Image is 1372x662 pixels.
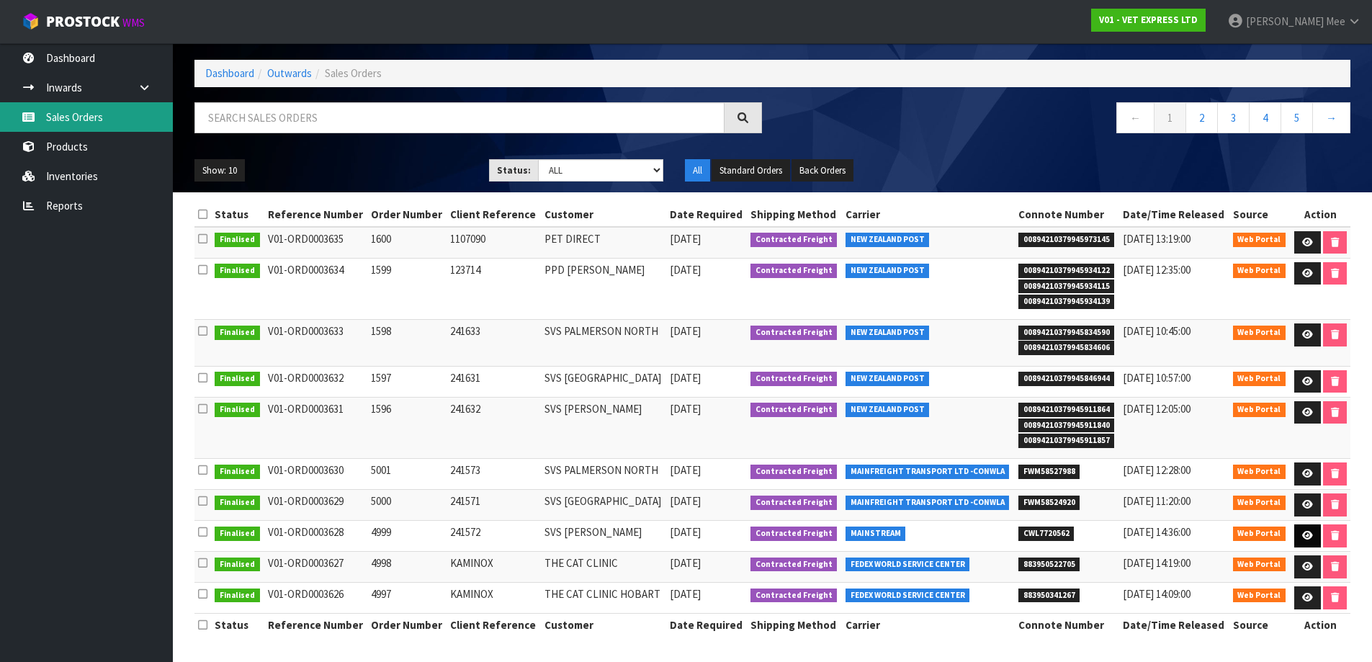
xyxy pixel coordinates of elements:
[1326,14,1345,28] span: Mee
[367,397,447,459] td: 1596
[367,490,447,521] td: 5000
[666,203,747,226] th: Date Required
[215,558,260,572] span: Finalised
[1233,403,1286,417] span: Web Portal
[1123,263,1191,277] span: [DATE] 12:35:00
[264,613,368,636] th: Reference Number
[541,490,666,521] td: SVS [GEOGRAPHIC_DATA]
[1233,527,1286,541] span: Web Portal
[1015,613,1119,636] th: Connote Number
[846,233,930,247] span: NEW ZEALAND POST
[1290,613,1350,636] th: Action
[846,558,970,572] span: FEDEX WORLD SERVICE CENTER
[1018,326,1115,340] span: 00894210379945834590
[1229,613,1290,636] th: Source
[1154,102,1186,133] a: 1
[1123,371,1191,385] span: [DATE] 10:57:00
[1217,102,1250,133] a: 3
[215,372,260,386] span: Finalised
[784,102,1351,138] nav: Page navigation
[447,258,540,320] td: 123714
[541,320,666,366] td: SVS PALMERSON NORTH
[750,527,838,541] span: Contracted Freight
[1123,402,1191,416] span: [DATE] 12:05:00
[1018,558,1080,572] span: 883950522705
[22,12,40,30] img: cube-alt.png
[447,366,540,397] td: 241631
[1119,203,1229,226] th: Date/Time Released
[215,527,260,541] span: Finalised
[367,366,447,397] td: 1597
[1116,102,1154,133] a: ←
[750,496,838,510] span: Contracted Freight
[46,12,120,31] span: ProStock
[1233,233,1286,247] span: Web Portal
[670,587,701,601] span: [DATE]
[1018,264,1115,278] span: 00894210379945934122
[264,521,368,552] td: V01-ORD0003628
[1018,419,1115,433] span: 00894210379945911840
[1018,403,1115,417] span: 00894210379945911864
[541,203,666,226] th: Customer
[194,159,245,182] button: Show: 10
[1018,372,1115,386] span: 00894210379945846944
[1312,102,1350,133] a: →
[367,613,447,636] th: Order Number
[264,227,368,258] td: V01-ORD0003635
[264,490,368,521] td: V01-ORD0003629
[685,159,710,182] button: All
[367,258,447,320] td: 1599
[670,494,701,508] span: [DATE]
[1233,264,1286,278] span: Web Portal
[215,264,260,278] span: Finalised
[750,558,838,572] span: Contracted Freight
[541,521,666,552] td: SVS [PERSON_NAME]
[367,459,447,490] td: 5001
[1233,465,1286,479] span: Web Portal
[1233,372,1286,386] span: Web Portal
[205,66,254,80] a: Dashboard
[670,263,701,277] span: [DATE]
[1123,525,1191,539] span: [DATE] 14:36:00
[846,496,1010,510] span: MAINFREIGHT TRANSPORT LTD -CONWLA
[325,66,382,80] span: Sales Orders
[1099,14,1198,26] strong: V01 - VET EXPRESS LTD
[367,320,447,366] td: 1598
[1018,589,1080,603] span: 883950341267
[1018,434,1115,448] span: 00894210379945911857
[447,459,540,490] td: 241573
[670,324,701,338] span: [DATE]
[122,16,145,30] small: WMS
[215,496,260,510] span: Finalised
[215,589,260,603] span: Finalised
[447,227,540,258] td: 1107090
[541,366,666,397] td: SVS [GEOGRAPHIC_DATA]
[1018,279,1115,294] span: 00894210379945934115
[670,556,701,570] span: [DATE]
[750,589,838,603] span: Contracted Freight
[367,203,447,226] th: Order Number
[215,465,260,479] span: Finalised
[1123,232,1191,246] span: [DATE] 13:19:00
[541,613,666,636] th: Customer
[670,371,701,385] span: [DATE]
[1123,324,1191,338] span: [DATE] 10:45:00
[1123,556,1191,570] span: [DATE] 14:19:00
[670,525,701,539] span: [DATE]
[447,397,540,459] td: 241632
[670,402,701,416] span: [DATE]
[1233,558,1286,572] span: Web Portal
[1229,203,1290,226] th: Source
[541,258,666,320] td: PPD [PERSON_NAME]
[1123,463,1191,477] span: [DATE] 12:28:00
[264,397,368,459] td: V01-ORD0003631
[264,583,368,614] td: V01-ORD0003626
[367,521,447,552] td: 4999
[1119,613,1229,636] th: Date/Time Released
[670,232,701,246] span: [DATE]
[215,233,260,247] span: Finalised
[750,233,838,247] span: Contracted Freight
[846,264,930,278] span: NEW ZEALAND POST
[1018,341,1115,355] span: 00894210379945834606
[215,326,260,340] span: Finalised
